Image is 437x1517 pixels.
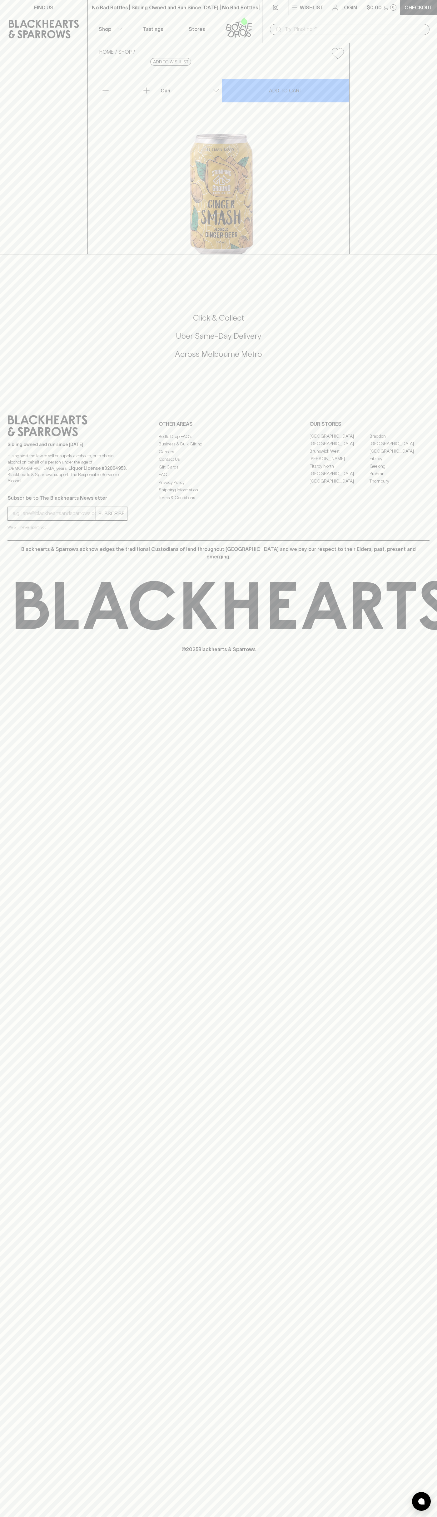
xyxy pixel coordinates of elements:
[222,79,349,102] button: ADD TO CART
[310,455,370,463] a: [PERSON_NAME]
[68,466,126,471] strong: Liquor License #32064953
[418,1498,425,1505] img: bubble-icon
[370,433,430,440] a: Braddon
[7,349,430,359] h5: Across Melbourne Metro
[150,58,191,66] button: Add to wishlist
[12,508,96,518] input: e.g. jane@blackheartsandsparrows.com.au
[310,420,430,428] p: OUR STORES
[7,288,430,392] div: Call to action block
[392,6,395,9] p: 0
[143,25,163,33] p: Tastings
[405,4,433,11] p: Checkout
[7,524,127,530] p: We will never spam you
[88,15,132,43] button: Shop
[159,448,279,455] a: Careers
[98,510,125,517] p: SUBSCRIBE
[7,331,430,341] h5: Uber Same-Day Delivery
[370,470,430,478] a: Prahran
[341,4,357,11] p: Login
[159,440,279,448] a: Business & Bulk Gifting
[7,453,127,484] p: It is against the law to sell or supply alcohol to, or to obtain alcohol on behalf of a person un...
[159,494,279,501] a: Terms & Conditions
[175,15,219,43] a: Stores
[159,471,279,479] a: FAQ's
[99,49,114,55] a: HOME
[370,440,430,448] a: [GEOGRAPHIC_DATA]
[12,545,425,560] p: Blackhearts & Sparrows acknowledges the traditional Custodians of land throughout [GEOGRAPHIC_DAT...
[300,4,324,11] p: Wishlist
[310,433,370,440] a: [GEOGRAPHIC_DATA]
[118,49,132,55] a: SHOP
[370,455,430,463] a: Fitzroy
[310,463,370,470] a: Fitzroy North
[159,479,279,486] a: Privacy Policy
[329,46,346,61] button: Add to wishlist
[7,313,430,323] h5: Click & Collect
[94,64,349,254] img: 27280.png
[159,420,279,428] p: OTHER AREAS
[7,441,127,448] p: Sibling owned and run since [DATE]
[370,448,430,455] a: [GEOGRAPHIC_DATA]
[269,87,302,94] p: ADD TO CART
[34,4,53,11] p: FIND US
[310,470,370,478] a: [GEOGRAPHIC_DATA]
[370,463,430,470] a: Geelong
[158,84,222,97] div: Can
[367,4,382,11] p: $0.00
[370,478,430,485] a: Thornbury
[310,440,370,448] a: [GEOGRAPHIC_DATA]
[159,486,279,494] a: Shipping Information
[189,25,205,33] p: Stores
[310,448,370,455] a: Brunswick West
[159,456,279,463] a: Contact Us
[310,478,370,485] a: [GEOGRAPHIC_DATA]
[96,507,127,520] button: SUBSCRIBE
[7,494,127,502] p: Subscribe to The Blackhearts Newsletter
[99,25,111,33] p: Shop
[161,87,170,94] p: Can
[131,15,175,43] a: Tastings
[285,24,425,34] input: Try "Pinot noir"
[159,463,279,471] a: Gift Cards
[159,433,279,440] a: Bottle Drop FAQ's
